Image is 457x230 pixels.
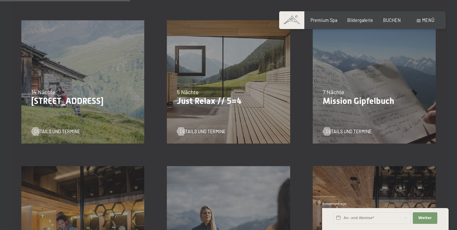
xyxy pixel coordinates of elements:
[34,128,80,135] span: Details und Termine
[177,88,198,95] span: 5 Nächte
[323,96,426,106] p: Mission Gipfelbuch
[31,88,55,95] span: 14 Nächte
[347,17,373,23] a: Bildergalerie
[177,96,280,106] p: Just Relax // 5=4
[413,212,437,224] button: Weiter
[326,128,371,135] span: Details und Termine
[31,96,134,106] p: [STREET_ADDRESS]
[422,17,434,23] span: Menü
[322,202,346,206] span: Schnellanfrage
[310,17,337,23] a: Premium Spa
[418,215,432,221] span: Weiter
[31,128,80,135] a: Details und Termine
[383,17,401,23] a: BUCHEN
[180,128,226,135] span: Details und Termine
[323,88,344,95] span: 7 Nächte
[323,128,371,135] a: Details und Termine
[177,128,226,135] a: Details und Termine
